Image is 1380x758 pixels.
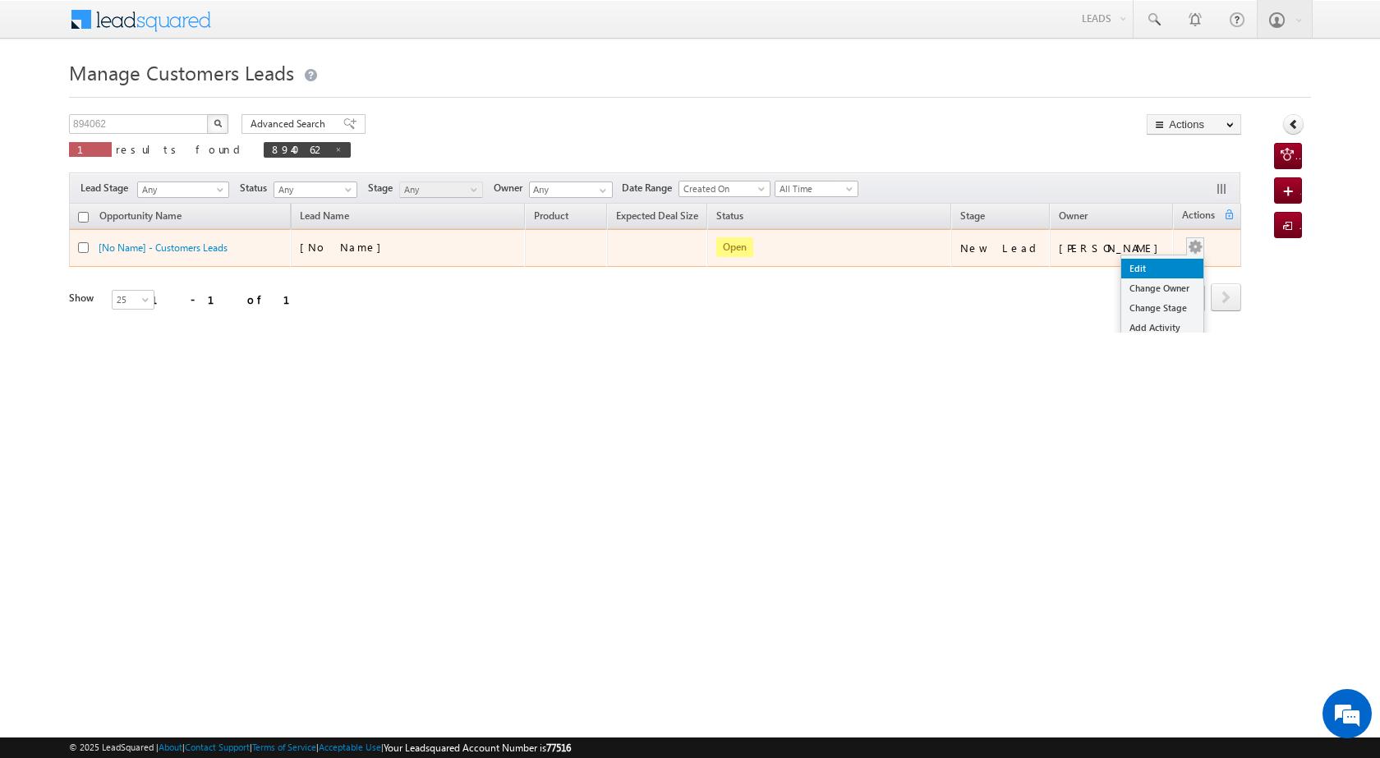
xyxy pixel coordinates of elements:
a: Show All Items [591,182,611,199]
a: Change Stage [1121,298,1203,318]
span: Manage Customers Leads [69,59,294,85]
a: Terms of Service [252,742,316,752]
span: results found [116,142,246,156]
div: Chat with us now [85,86,276,108]
span: Expected Deal Size [616,209,698,222]
span: Any [274,182,352,197]
span: Opportunity Name [99,209,182,222]
a: next [1211,285,1241,311]
a: Status [708,207,752,228]
span: Lead Name [292,207,357,228]
img: Search [214,119,222,127]
span: Status [240,181,274,195]
div: New Lead [960,241,1042,255]
textarea: Type your message and hit 'Enter' [21,152,300,492]
span: Your Leadsquared Account Number is [384,742,571,754]
span: 77516 [546,742,571,754]
span: Stage [960,209,985,222]
span: Owner [1059,209,1088,222]
a: Change Owner [1121,278,1203,298]
a: Add Activity [1121,318,1203,338]
span: © 2025 LeadSquared | | | | | [69,740,571,756]
div: 1 - 1 of 1 [151,290,310,309]
span: Any [138,182,223,197]
a: [No Name] - Customers Leads [99,241,228,254]
span: 1 [77,142,103,156]
a: Acceptable Use [319,742,381,752]
span: Owner [494,181,529,195]
a: Expected Deal Size [608,207,706,228]
span: Product [534,209,568,222]
span: All Time [775,181,853,196]
div: Show [69,291,99,305]
em: Start Chat [223,506,298,528]
a: Contact Support [185,742,250,752]
span: Open [716,237,753,257]
a: Any [137,181,229,198]
div: [PERSON_NAME] [1059,241,1166,255]
span: 894062 [272,142,326,156]
a: Edit [1121,259,1203,278]
span: Actions [1174,206,1223,227]
a: Opportunity Name [91,207,190,228]
span: Lead Stage [80,181,135,195]
a: Any [274,181,357,198]
input: Check all records [78,212,89,223]
span: [No Name] [300,240,389,254]
img: d_60004797649_company_0_60004797649 [28,86,69,108]
a: Created On [678,181,770,197]
a: Stage [952,207,993,228]
a: About [159,742,182,752]
span: 25 [113,292,156,307]
span: Advanced Search [251,117,330,131]
button: Actions [1147,114,1241,135]
span: Any [400,182,478,197]
a: Any [399,181,483,198]
span: Stage [368,181,399,195]
a: All Time [775,181,858,197]
input: Type to Search [529,181,613,198]
span: Created On [679,181,765,196]
a: 25 [112,290,154,310]
div: Minimize live chat window [269,8,309,48]
span: next [1211,283,1241,311]
span: Date Range [622,181,678,195]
